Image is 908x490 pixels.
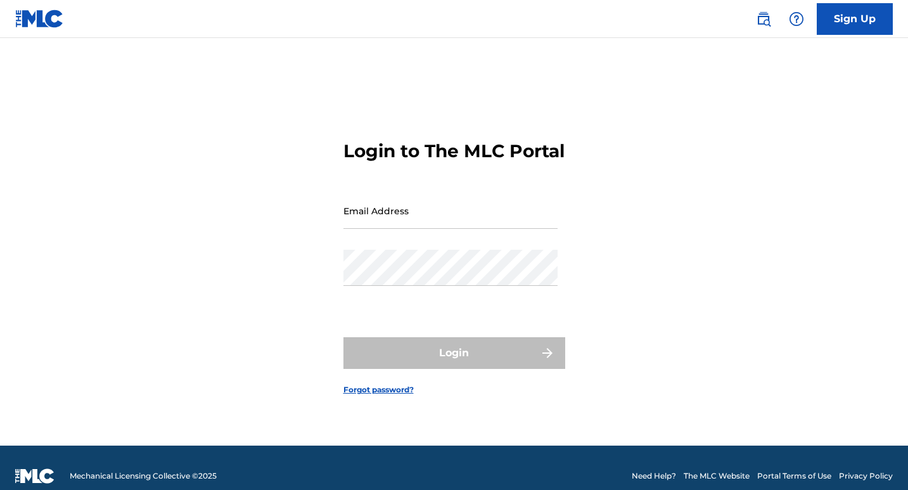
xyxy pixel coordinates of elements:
div: Help [784,6,809,32]
a: Portal Terms of Use [757,470,831,482]
a: Public Search [751,6,776,32]
img: MLC Logo [15,10,64,28]
img: logo [15,468,54,484]
span: Mechanical Licensing Collective © 2025 [70,470,217,482]
a: Privacy Policy [839,470,893,482]
a: Sign Up [817,3,893,35]
a: Forgot password? [343,384,414,396]
img: search [756,11,771,27]
a: Need Help? [632,470,676,482]
a: The MLC Website [684,470,750,482]
img: help [789,11,804,27]
h3: Login to The MLC Portal [343,140,565,162]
